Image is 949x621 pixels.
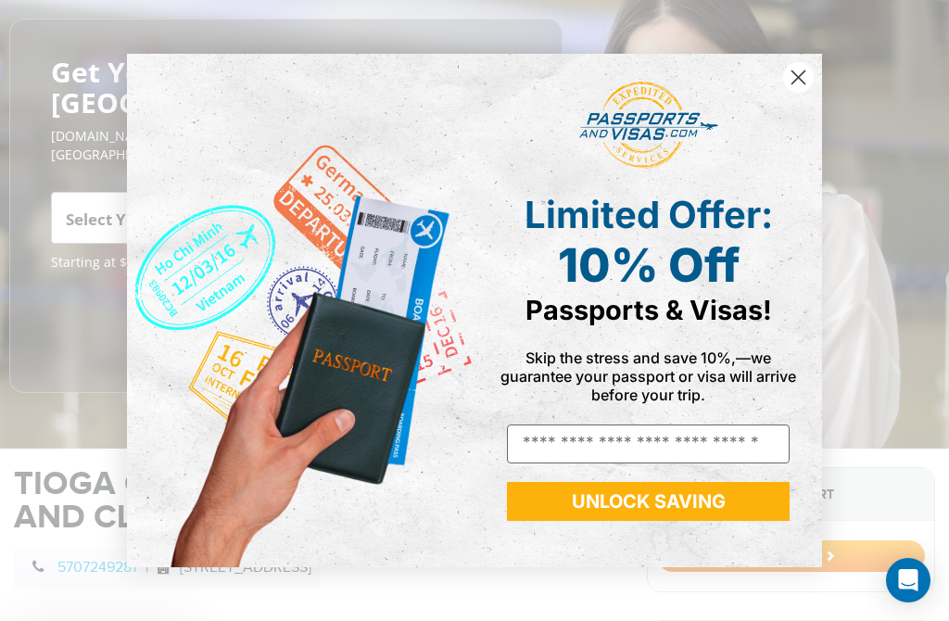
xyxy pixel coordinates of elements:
[525,294,772,326] span: Passports & Visas!
[782,61,815,94] button: Close dialog
[507,482,790,521] button: UNLOCK SAVING
[558,237,740,293] span: 10% Off
[886,558,930,602] div: Open Intercom Messenger
[127,54,474,566] img: de9cda0d-0715-46ca-9a25-073762a91ba7.png
[525,192,773,237] span: Limited Offer:
[579,82,718,169] img: passports and visas
[500,349,796,404] span: Skip the stress and save 10%,—we guarantee your passport or visa will arrive before your trip.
